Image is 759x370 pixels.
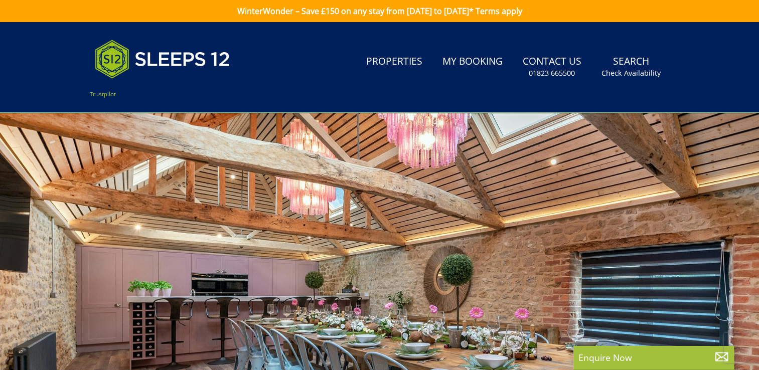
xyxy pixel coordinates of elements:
a: Trustpilot [90,90,116,98]
small: 01823 665500 [529,68,575,78]
a: Contact Us01823 665500 [519,51,585,83]
p: Enquire Now [578,351,729,364]
small: Check Availability [601,68,661,78]
a: My Booking [438,51,507,73]
img: Sleeps 12 [95,34,230,84]
a: Properties [362,51,426,73]
a: SearchCheck Availability [597,51,665,83]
